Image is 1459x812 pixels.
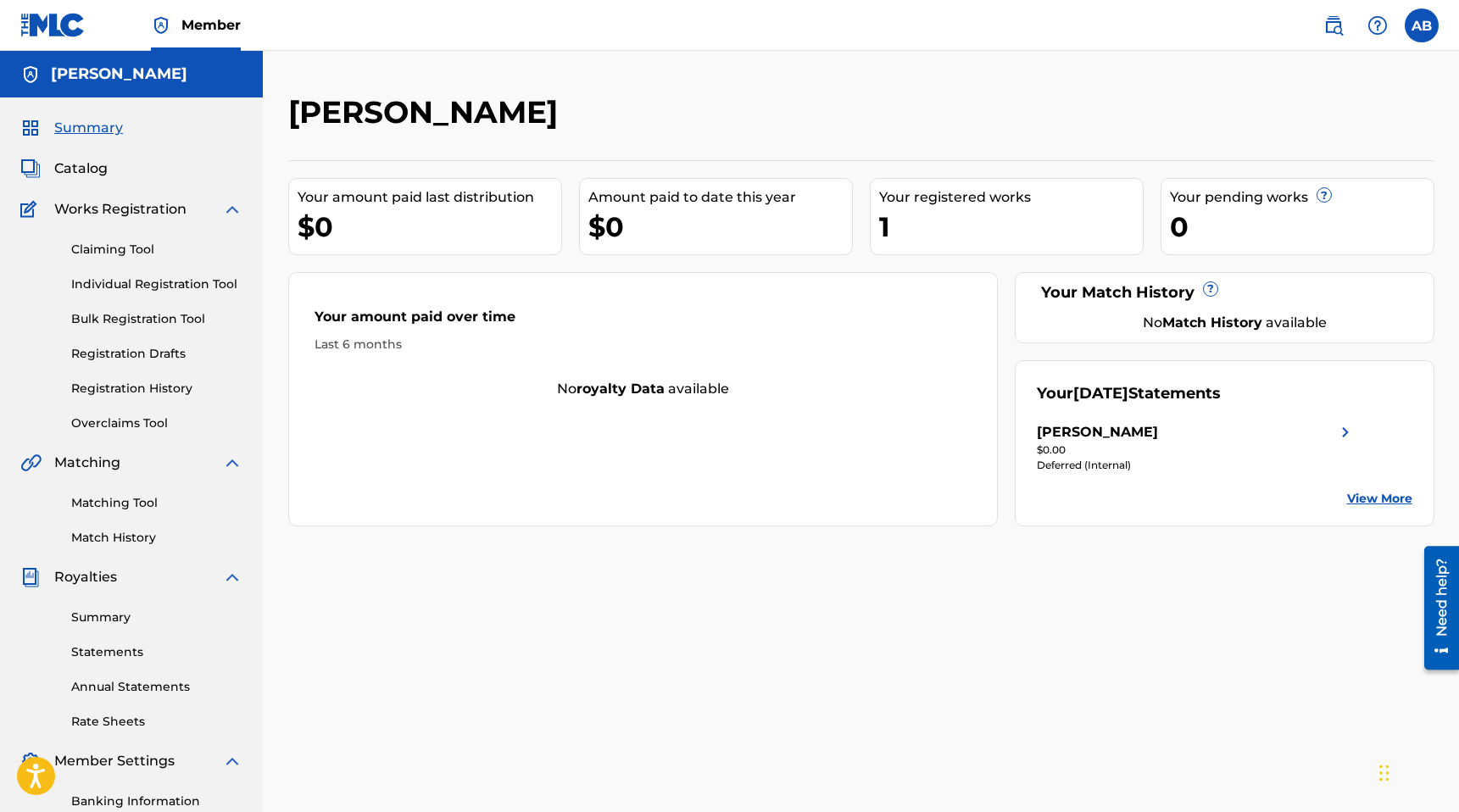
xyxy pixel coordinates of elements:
[54,199,187,220] span: Works Registration
[1037,458,1356,473] div: Deferred (Internal)
[1037,422,1356,473] a: [PERSON_NAME]right chevron icon$0.00Deferred (Internal)
[1317,8,1350,42] a: Public Search
[315,336,972,353] div: Last 6 months
[54,453,120,473] span: Matching
[71,713,242,731] a: Rate Sheets
[1204,282,1217,296] span: ?
[588,187,852,208] div: Amount paid to date this year
[71,494,242,512] a: Matching Tool
[71,380,242,398] a: Registration History
[71,793,242,810] a: Banking Information
[1367,15,1388,36] img: help
[298,187,561,208] div: Your amount paid last distribution
[879,208,1143,246] div: 1
[20,118,123,138] a: SummarySummary
[20,64,41,85] img: Accounts
[20,751,41,771] img: Member Settings
[51,64,187,84] h5: Alexandre Marc Baumeige
[71,345,242,363] a: Registration Drafts
[1405,8,1439,42] div: User Menu
[879,187,1143,208] div: Your registered works
[1335,422,1356,442] img: right chevron icon
[71,678,242,696] a: Annual Statements
[71,414,242,432] a: Overclaims Tool
[1162,314,1262,331] strong: Match History
[576,381,665,397] strong: royalty data
[20,199,42,220] img: Works Registration
[54,159,108,179] span: Catalog
[289,379,998,399] div: No available
[1374,731,1459,812] iframe: Chat Widget
[1073,384,1128,403] span: [DATE]
[20,453,42,473] img: Matching
[288,93,566,131] h2: [PERSON_NAME]
[71,275,242,293] a: Individual Registration Tool
[222,453,242,473] img: expand
[588,208,852,246] div: $0
[20,159,108,179] a: CatalogCatalog
[1037,281,1412,304] div: Your Match History
[20,567,41,587] img: Royalties
[1170,208,1434,246] div: 0
[315,307,972,336] div: Your amount paid over time
[222,199,242,220] img: expand
[71,241,242,259] a: Claiming Tool
[1037,382,1221,405] div: Your Statements
[1323,15,1344,36] img: search
[222,567,242,587] img: expand
[181,15,241,35] span: Member
[1317,188,1331,202] span: ?
[1058,313,1412,333] div: No available
[20,118,41,138] img: Summary
[71,529,242,547] a: Match History
[222,751,242,771] img: expand
[54,751,175,771] span: Member Settings
[1379,748,1389,798] div: Drag
[1170,187,1434,208] div: Your pending works
[1347,490,1412,508] a: View More
[54,567,117,587] span: Royalties
[71,310,242,328] a: Bulk Registration Tool
[151,15,171,36] img: Top Rightsholder
[1037,442,1356,458] div: $0.00
[20,159,41,179] img: Catalog
[298,208,561,246] div: $0
[1412,540,1459,676] iframe: Resource Center
[1037,422,1158,442] div: [PERSON_NAME]
[54,118,123,138] span: Summary
[71,643,242,661] a: Statements
[20,13,86,37] img: MLC Logo
[71,609,242,626] a: Summary
[1361,8,1395,42] div: Help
